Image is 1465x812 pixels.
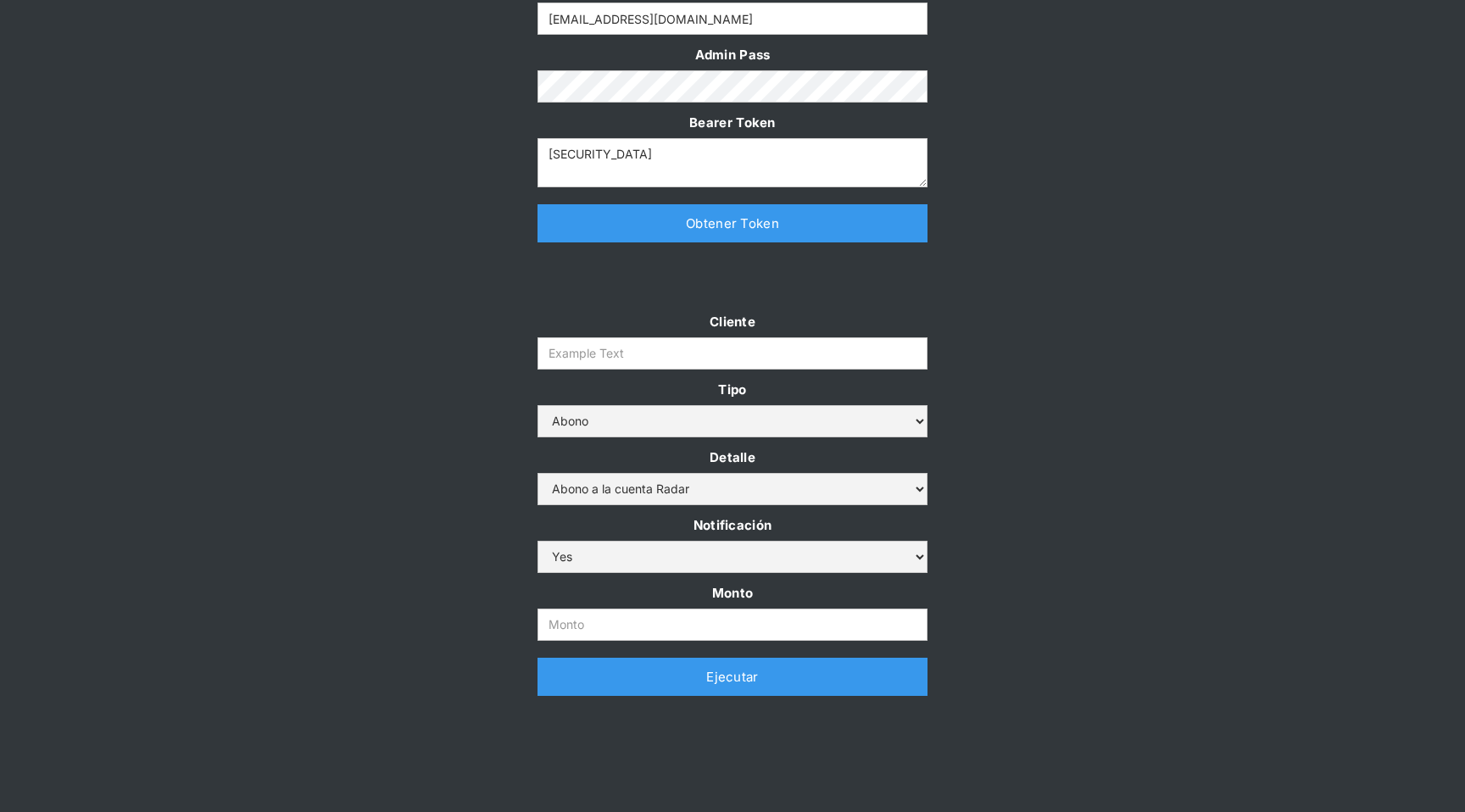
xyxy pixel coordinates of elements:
a: Ejecutar [538,658,927,696]
label: Admin Pass [538,43,927,66]
label: Notificación [538,514,927,537]
label: Cliente [538,310,927,333]
input: Example Text [538,3,927,35]
label: Bearer Token [538,111,927,134]
label: Tipo [538,378,927,401]
a: Obtener Token [538,204,927,242]
input: Example Text [538,337,927,370]
input: Monto [538,609,927,641]
label: Detalle [538,446,927,469]
form: Form [538,310,927,641]
label: Monto [538,581,927,604]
